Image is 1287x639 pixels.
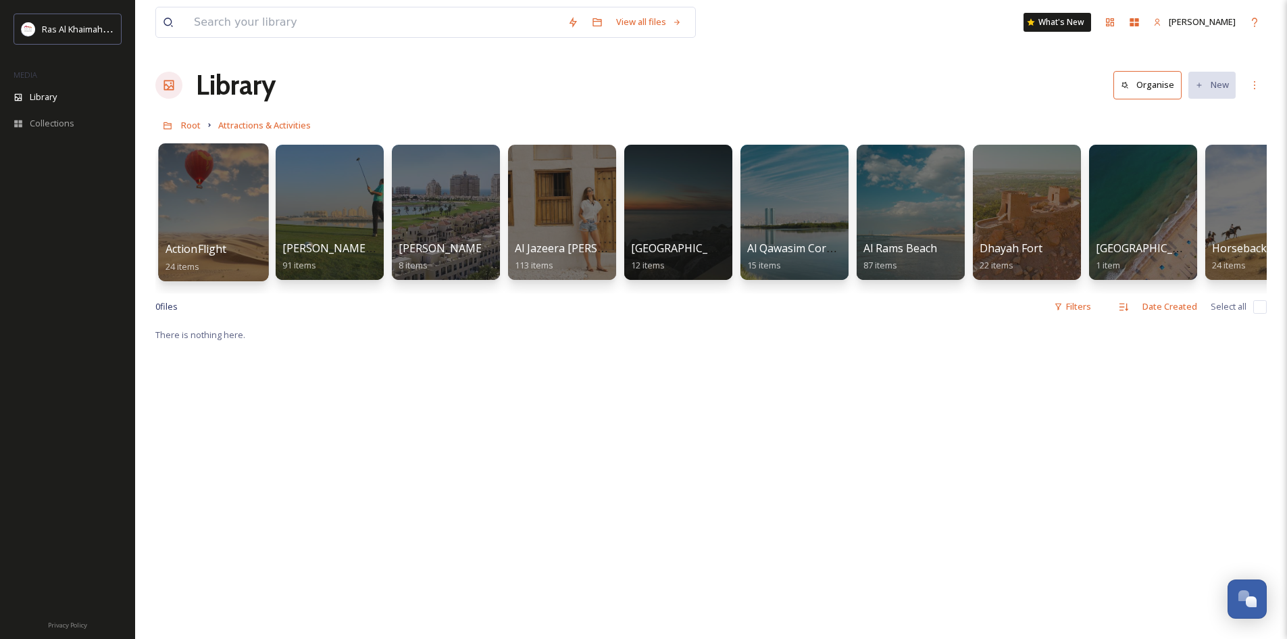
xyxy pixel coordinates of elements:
[1096,259,1120,271] span: 1 item
[399,241,594,256] span: [PERSON_NAME][GEOGRAPHIC_DATA]
[196,65,276,105] a: Library
[980,242,1042,271] a: Dhayah Fort22 items
[155,300,178,313] span: 0 file s
[1211,300,1246,313] span: Select all
[181,119,201,131] span: Root
[14,70,37,80] span: MEDIA
[187,7,561,37] input: Search your library
[166,260,200,272] span: 24 items
[1096,242,1205,271] a: [GEOGRAPHIC_DATA]1 item
[166,243,227,273] a: ActionFlight24 items
[282,241,418,256] span: [PERSON_NAME] Golf Club
[1212,259,1246,271] span: 24 items
[181,117,201,133] a: Root
[1228,579,1267,619] button: Open Chat
[515,259,553,271] span: 113 items
[1169,16,1236,28] span: [PERSON_NAME]
[515,241,654,256] span: Al Jazeera [PERSON_NAME]
[155,329,245,341] span: There is nothing here.
[282,259,316,271] span: 91 items
[166,241,227,256] span: ActionFlight
[631,242,740,271] a: [GEOGRAPHIC_DATA]12 items
[1146,9,1242,35] a: [PERSON_NAME]
[747,242,853,271] a: Al Qawasim Corniche15 items
[863,242,937,271] a: Al Rams Beach87 items
[218,119,311,131] span: Attractions & Activities
[1024,13,1091,32] a: What's New
[399,242,594,271] a: [PERSON_NAME][GEOGRAPHIC_DATA]8 items
[980,241,1042,256] span: Dhayah Fort
[42,22,233,35] span: Ras Al Khaimah Tourism Development Authority
[515,242,654,271] a: Al Jazeera [PERSON_NAME]113 items
[1047,293,1098,320] div: Filters
[48,616,87,632] a: Privacy Policy
[609,9,688,35] a: View all files
[631,259,665,271] span: 12 items
[399,259,428,271] span: 8 items
[218,117,311,133] a: Attractions & Activities
[30,91,57,103] span: Library
[30,117,74,130] span: Collections
[1096,241,1205,256] span: [GEOGRAPHIC_DATA]
[747,259,781,271] span: 15 items
[1136,293,1204,320] div: Date Created
[1113,71,1182,99] button: Organise
[48,621,87,630] span: Privacy Policy
[747,241,853,256] span: Al Qawasim Corniche
[863,259,897,271] span: 87 items
[863,241,937,256] span: Al Rams Beach
[631,241,740,256] span: [GEOGRAPHIC_DATA]
[1188,72,1236,98] button: New
[282,242,418,271] a: [PERSON_NAME] Golf Club91 items
[980,259,1013,271] span: 22 items
[22,22,35,36] img: Logo_RAKTDA_RGB-01.png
